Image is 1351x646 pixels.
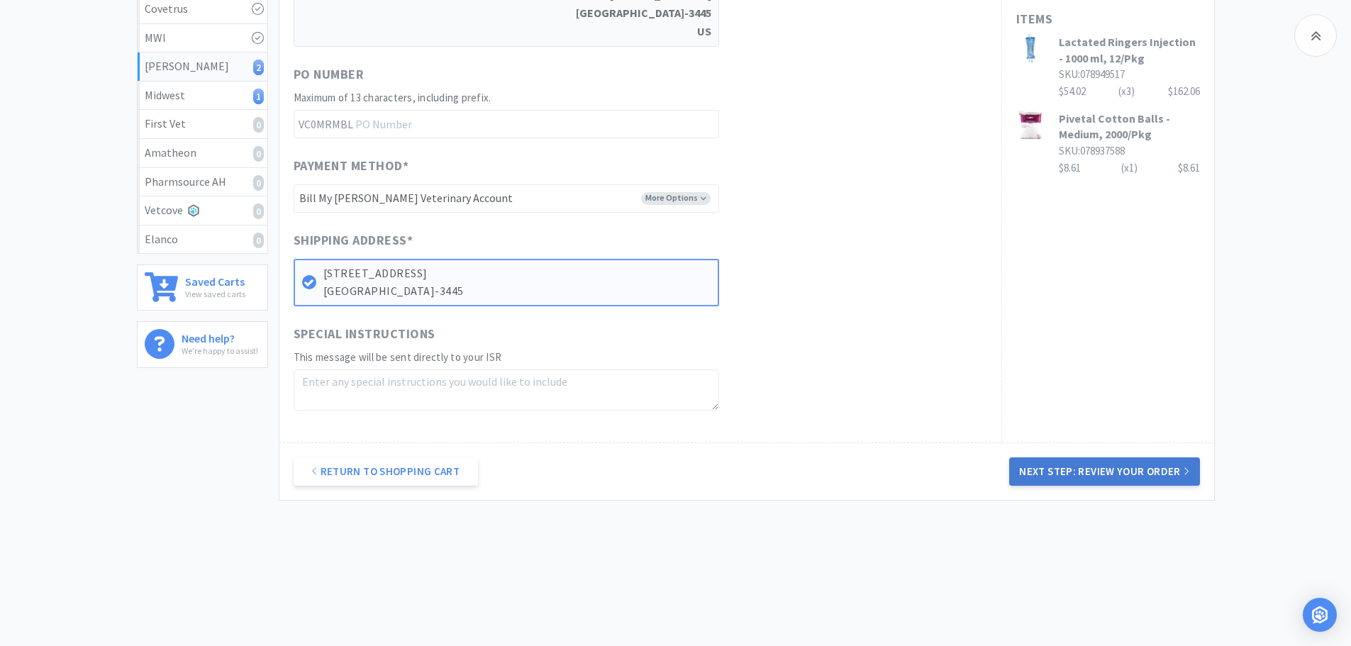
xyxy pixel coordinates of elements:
i: 0 [253,233,264,248]
span: SKU: 078937588 [1059,144,1125,157]
span: Special Instructions [294,324,435,345]
img: 311c5f5b6487496aa2324653df55d0da_598029.jpeg [1016,34,1045,62]
p: [GEOGRAPHIC_DATA]-3445 [323,282,711,301]
div: [PERSON_NAME] [145,57,260,76]
a: First Vet0 [138,110,267,139]
div: $54.02 [1059,83,1200,100]
div: (x 1 ) [1121,160,1138,177]
input: PO Number [294,110,719,138]
span: SKU: 078949517 [1059,67,1125,81]
a: MWI [138,24,267,53]
div: $162.06 [1168,83,1200,100]
i: 0 [253,146,264,162]
a: Saved CartsView saved carts [137,264,268,311]
i: 0 [253,117,264,133]
a: Elanco0 [138,225,267,254]
a: Amatheon0 [138,139,267,168]
i: 2 [253,60,264,75]
button: Next Step: Review Your Order [1009,457,1199,486]
p: We're happy to assist! [182,344,258,357]
a: Vetcove0 [138,196,267,225]
div: Midwest [145,87,260,105]
p: [STREET_ADDRESS] [323,264,711,283]
span: This message will be sent directly to your ISR [294,350,502,364]
i: 1 [253,89,264,104]
div: Open Intercom Messenger [1303,598,1337,632]
span: VC0MRMBL [294,111,356,138]
span: Payment Method * [294,156,409,177]
a: Return to Shopping Cart [294,457,478,486]
div: Amatheon [145,144,260,162]
i: 0 [253,175,264,191]
span: Shipping Address * [294,230,413,251]
img: 1b59d458058a421399c2c413dbaf06f7_349264.jpeg [1016,111,1045,139]
div: First Vet [145,115,260,133]
div: $8.61 [1178,160,1200,177]
p: View saved carts [185,287,245,301]
span: Maximum of 13 characters, including prefix. [294,91,491,104]
h1: Items [1016,9,1200,30]
div: $8.61 [1059,160,1200,177]
h3: Lactated Ringers Injection - 1000 ml, 12/Pkg [1059,34,1200,66]
div: MWI [145,29,260,48]
div: (x 3 ) [1118,83,1135,100]
h6: Saved Carts [185,272,245,287]
div: Vetcove [145,201,260,220]
i: 0 [253,204,264,219]
a: [PERSON_NAME]2 [138,52,267,82]
div: Pharmsource AH [145,173,260,191]
h3: Pivetal Cotton Balls - Medium, 2000/Pkg [1059,111,1200,143]
div: Elanco [145,230,260,249]
span: PO Number [294,65,365,85]
h6: Need help? [182,329,258,344]
a: Midwest1 [138,82,267,111]
a: Pharmsource AH0 [138,168,267,197]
